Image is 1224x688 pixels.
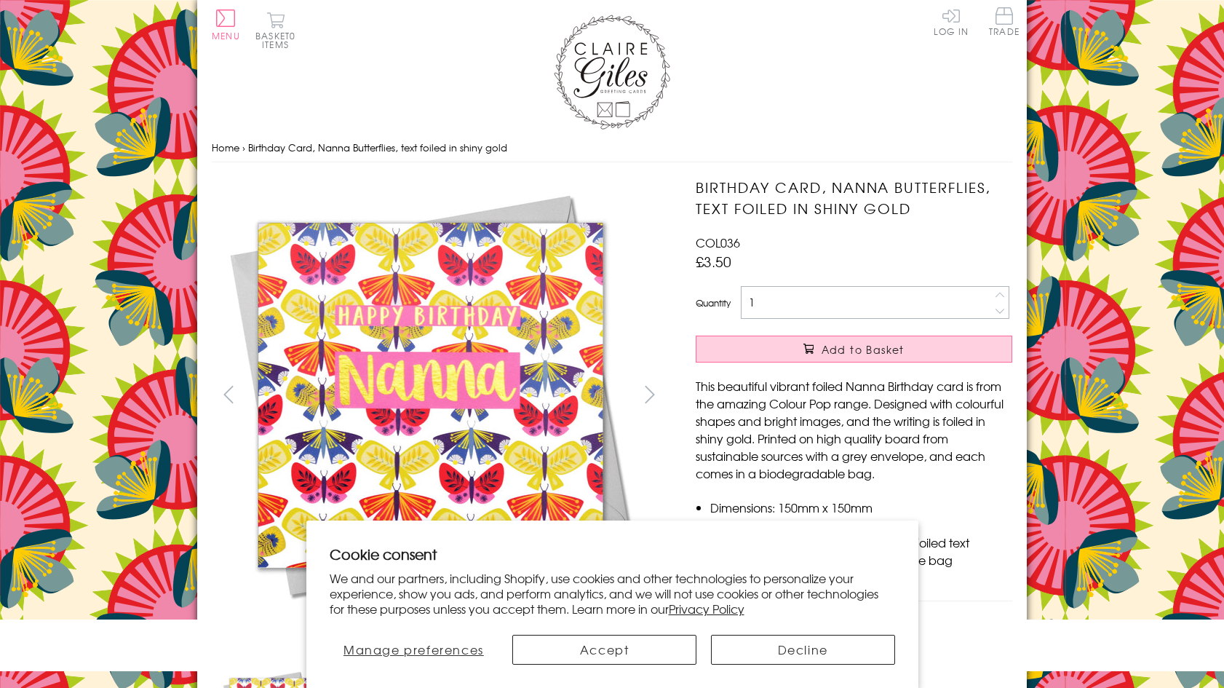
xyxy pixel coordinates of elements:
[989,7,1020,36] span: Trade
[667,177,1103,614] img: Birthday Card, Nanna Butterflies, text foiled in shiny gold
[696,377,1012,482] p: This beautiful vibrant foiled Nanna Birthday card is from the amazing Colour Pop range. Designed ...
[212,9,240,40] button: Menu
[330,544,895,564] h2: Cookie consent
[330,635,498,665] button: Manage preferences
[212,177,648,614] img: Birthday Card, Nanna Butterflies, text foiled in shiny gold
[696,177,1012,219] h1: Birthday Card, Nanna Butterflies, text foiled in shiny gold
[822,342,905,357] span: Add to Basket
[212,29,240,42] span: Menu
[212,141,239,154] a: Home
[711,635,895,665] button: Decline
[669,600,744,617] a: Privacy Policy
[512,635,696,665] button: Accept
[554,15,670,130] img: Claire Giles Greetings Cards
[989,7,1020,39] a: Trade
[255,12,295,49] button: Basket0 items
[248,141,507,154] span: Birthday Card, Nanna Butterflies, text foiled in shiny gold
[212,133,1012,163] nav: breadcrumbs
[696,296,731,309] label: Quantity
[710,499,1012,516] li: Dimensions: 150mm x 150mm
[262,29,295,51] span: 0 items
[696,251,731,272] span: £3.50
[710,516,1012,534] li: Blank inside for your own message
[634,378,667,411] button: next
[696,336,1012,363] button: Add to Basket
[343,641,484,658] span: Manage preferences
[934,7,969,36] a: Log In
[696,234,740,251] span: COL036
[212,378,245,411] button: prev
[242,141,245,154] span: ›
[330,571,895,616] p: We and our partners, including Shopify, use cookies and other technologies to personalize your ex...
